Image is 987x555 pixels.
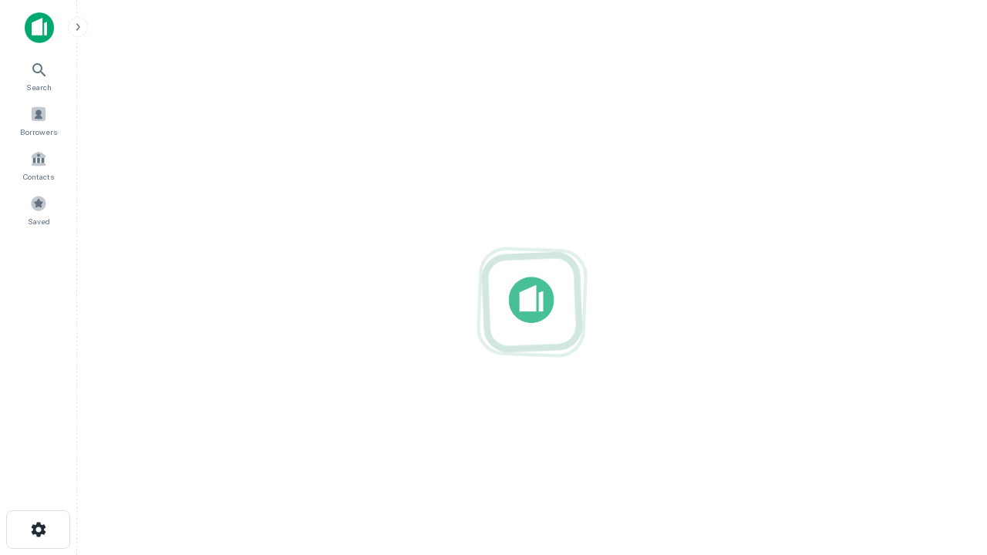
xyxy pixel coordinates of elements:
a: Borrowers [5,99,72,141]
a: Contacts [5,144,72,186]
iframe: Chat Widget [910,432,987,506]
span: Saved [28,215,50,227]
img: capitalize-icon.png [25,12,54,43]
a: Saved [5,189,72,230]
span: Search [26,81,52,93]
span: Contacts [23,170,54,183]
a: Search [5,55,72,96]
span: Borrowers [20,126,57,138]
